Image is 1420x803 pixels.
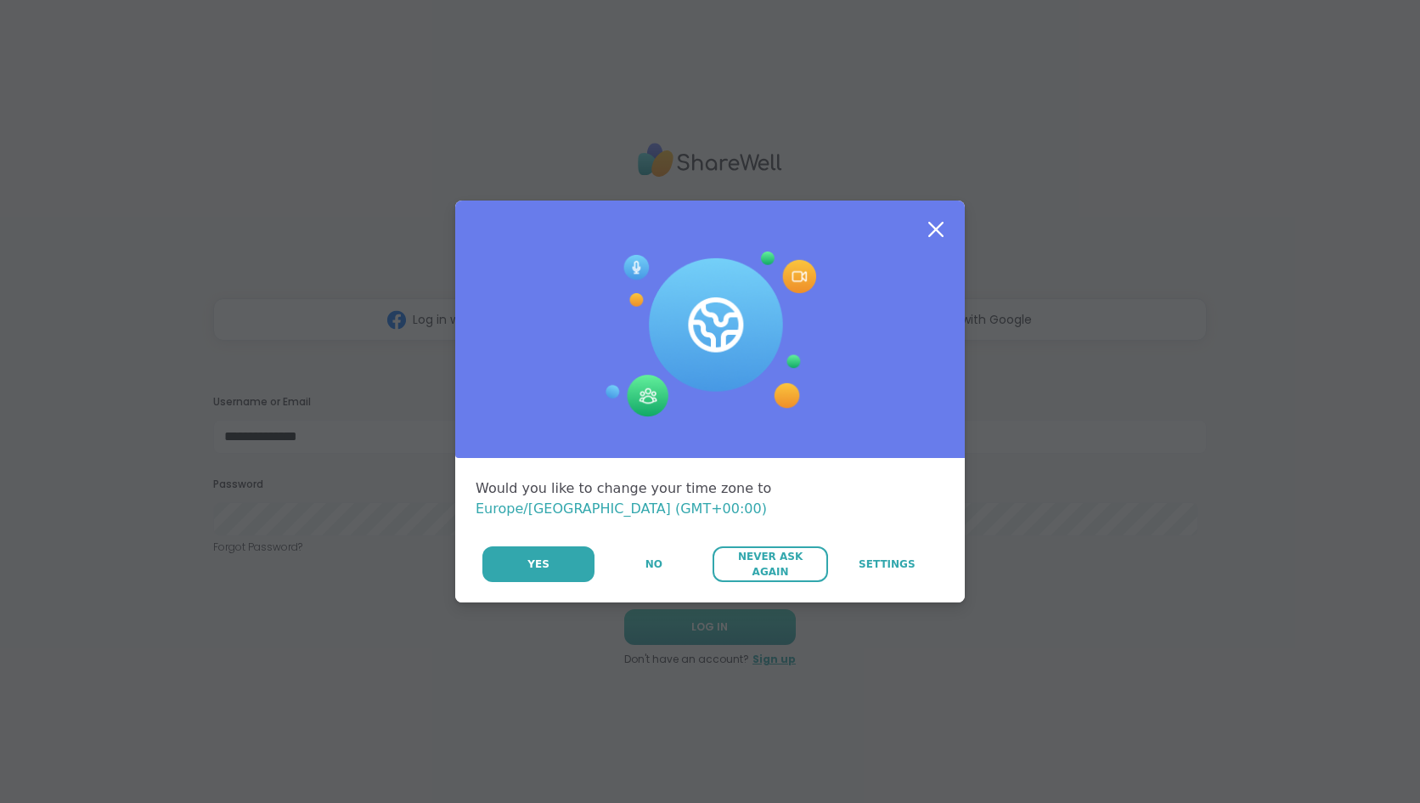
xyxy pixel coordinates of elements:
button: Yes [482,546,594,582]
img: Session Experience [604,252,816,418]
span: Europe/[GEOGRAPHIC_DATA] (GMT+00:00) [476,500,767,517]
button: Never Ask Again [713,546,827,582]
a: Settings [830,546,944,582]
button: No [596,546,711,582]
span: No [645,557,662,572]
span: Settings [859,557,916,572]
span: Yes [527,557,549,572]
span: Never Ask Again [721,549,819,580]
div: Would you like to change your time zone to [476,478,944,519]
